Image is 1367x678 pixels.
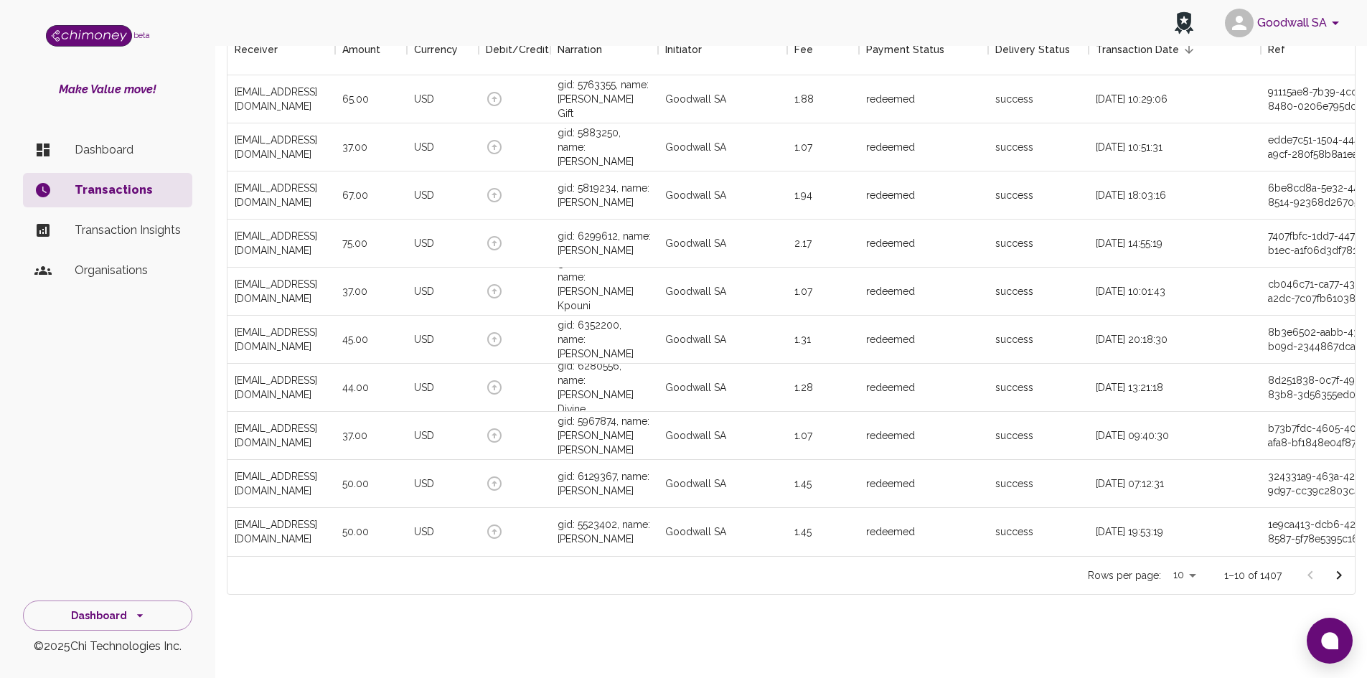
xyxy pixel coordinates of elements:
[1325,561,1353,590] button: Go to next page
[75,222,181,239] p: Transaction Insights
[550,460,658,508] div: gid: 6129367, name: [PERSON_NAME]
[550,123,658,171] div: gid: 5883250, name: [PERSON_NAME]
[866,284,915,298] div: redeemed
[550,268,658,316] div: gid: 5995060, name: [PERSON_NAME] Kpouni [PERSON_NAME]
[479,24,550,75] div: Debit/Credit
[75,262,181,279] p: Organisations
[866,140,915,154] div: redeemed
[335,24,407,75] div: Amount
[665,236,726,250] div: Goodwall SA
[235,469,328,498] div: sylviachepkor2020@gmail.com
[794,284,812,298] div: 1.07
[235,85,328,113] div: oreoluwaadelakun39@gmail.com
[866,428,915,443] div: redeemed
[1089,268,1261,316] div: [DATE] 10:01:43
[342,284,367,298] div: 37.00
[414,24,458,75] div: Currency
[342,140,367,154] div: 37.00
[665,476,726,491] div: Goodwall SA
[866,92,915,106] div: redeemed
[866,476,915,491] div: redeemed
[1307,618,1353,664] button: Open chat window
[227,24,335,75] div: Receiver
[550,24,658,75] div: Narration
[1089,460,1261,508] div: [DATE] 07:12:31
[414,428,434,443] div: USD
[342,380,369,395] div: 44.00
[46,25,132,47] img: Logo
[995,236,1033,250] div: success
[995,380,1033,395] div: success
[995,524,1033,539] div: success
[414,476,434,491] div: USD
[665,284,726,298] div: Goodwall SA
[665,332,726,347] div: Goodwall SA
[866,524,915,539] div: redeemed
[235,421,328,450] div: kalhanur1@gmail.com
[995,284,1033,298] div: success
[665,92,726,106] div: Goodwall SA
[1268,24,1285,75] div: Ref
[665,524,726,539] div: Goodwall SA
[794,188,812,202] div: 1.94
[665,188,726,202] div: Goodwall SA
[995,92,1033,106] div: success
[787,24,859,75] div: Fee
[995,332,1033,347] div: success
[1089,123,1261,171] div: [DATE] 10:51:31
[414,92,434,106] div: USD
[794,24,813,75] div: Fee
[1089,75,1261,123] div: [DATE] 10:29:06
[995,188,1033,202] div: success
[75,141,181,159] p: Dashboard
[235,229,328,258] div: chindasharon17@gmail.com
[665,428,726,443] div: Goodwall SA
[866,188,915,202] div: redeemed
[1224,568,1282,583] p: 1–10 of 1407
[550,171,658,220] div: gid: 5819234, name: [PERSON_NAME]
[550,220,658,268] div: gid: 6299612, name: [PERSON_NAME]
[1089,364,1261,412] div: [DATE] 13:21:18
[558,24,602,75] div: Narration
[1167,565,1201,585] div: 10
[342,524,369,539] div: 50.00
[665,140,726,154] div: Goodwall SA
[342,92,369,106] div: 65.00
[1219,4,1350,42] button: account of current user
[550,316,658,364] div: gid: 6352200, name: [PERSON_NAME]
[794,476,812,491] div: 1.45
[75,182,181,199] p: Transactions
[235,325,328,354] div: godwinemmanuela45@gmail.com
[414,236,434,250] div: USD
[658,24,787,75] div: Initiator
[235,133,328,161] div: gracieola05@gmail.com
[1089,508,1261,556] div: [DATE] 19:53:19
[414,140,434,154] div: USD
[342,476,369,491] div: 50.00
[859,24,988,75] div: Payment Status
[235,373,328,402] div: ayodivs19@gmail.com
[995,428,1033,443] div: success
[1179,39,1199,60] button: Sort
[414,284,434,298] div: USD
[342,236,367,250] div: 75.00
[342,24,380,75] div: Amount
[1089,24,1261,75] div: Transaction Date
[235,277,328,306] div: clementkpouni@gmail.com
[866,380,915,395] div: redeemed
[1096,24,1179,75] div: Transaction Date
[794,428,812,443] div: 1.07
[794,524,812,539] div: 1.45
[235,517,328,546] div: nasiryahanasu@gmail.com
[988,24,1089,75] div: Delivery Status
[550,75,658,123] div: gid: 5763355, name: [PERSON_NAME] Gift
[1089,412,1261,460] div: [DATE] 09:40:30
[235,24,278,75] div: Receiver
[342,188,368,202] div: 67.00
[342,428,367,443] div: 37.00
[866,24,944,75] div: Payment Status
[995,476,1033,491] div: success
[1088,568,1161,583] p: Rows per page:
[550,364,658,412] div: gid: 6280556, name: [PERSON_NAME] Divine
[342,332,368,347] div: 45.00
